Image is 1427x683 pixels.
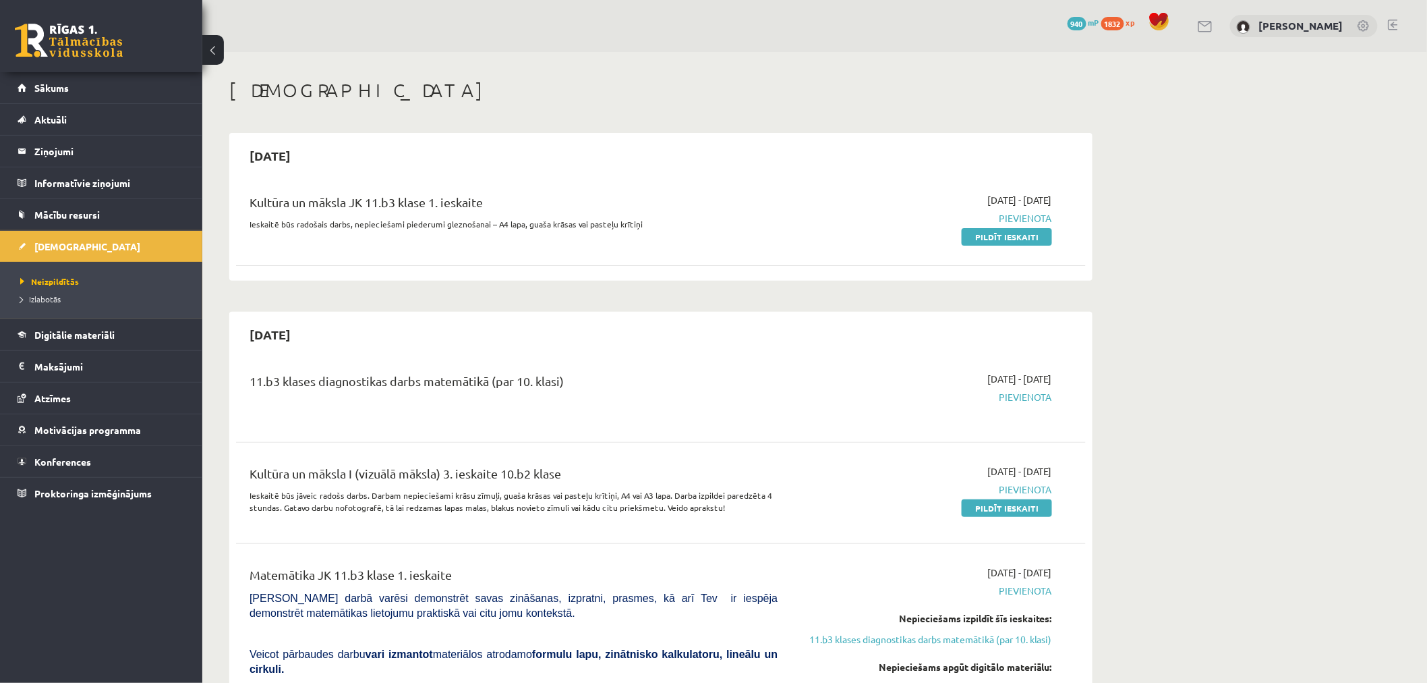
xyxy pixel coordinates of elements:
a: Sākums [18,72,185,103]
a: Mācību resursi [18,199,185,230]
span: [DATE] - [DATE] [987,464,1052,479]
span: Izlabotās [20,294,61,304]
span: [DATE] - [DATE] [987,193,1052,207]
a: Izlabotās [20,293,189,305]
span: Veicot pārbaudes darbu materiālos atrodamo [250,649,778,675]
a: Motivācijas programma [18,414,185,445]
span: [PERSON_NAME] darbā varēsi demonstrēt savas zināšanas, izpratni, prasmes, kā arī Tev ir iespēja d... [250,593,778,619]
span: Pievienota [798,390,1052,404]
p: Ieskaitē būs radošais darbs, nepieciešami piederumi gleznošanai – A4 lapa, guaša krāsas vai paste... [250,218,778,230]
a: Rīgas 1. Tālmācības vidusskola [15,24,123,57]
span: Neizpildītās [20,276,79,287]
span: Atzīmes [34,392,71,404]
span: 940 [1068,17,1086,30]
a: 1832 xp [1101,17,1142,28]
a: Maksājumi [18,351,185,382]
span: Aktuāli [34,113,67,126]
div: Kultūra un māksla I (vizuālā māksla) 3. ieskaite 10.b2 klase [250,464,778,489]
img: Viktorija Plikša [1237,20,1250,34]
a: Aktuāli [18,104,185,135]
span: Konferences [34,456,91,468]
legend: Informatīvie ziņojumi [34,167,185,198]
span: Motivācijas programma [34,424,141,436]
div: Kultūra un māksla JK 11.b3 klase 1. ieskaite [250,193,778,218]
a: Digitālie materiāli [18,319,185,350]
div: Nepieciešams apgūt digitālo materiālu: [798,660,1052,674]
span: Pievienota [798,584,1052,598]
span: 1832 [1101,17,1124,30]
a: [PERSON_NAME] [1259,19,1343,32]
legend: Maksājumi [34,351,185,382]
a: [DEMOGRAPHIC_DATA] [18,231,185,262]
span: [DATE] - [DATE] [987,566,1052,580]
p: Ieskaitē būs jāveic radošs darbs. Darbam nepieciešami krāsu zīmuļi, guaša krāsas vai pasteļu krīt... [250,489,778,514]
span: [DEMOGRAPHIC_DATA] [34,240,140,252]
b: vari izmantot [366,649,433,660]
a: Ziņojumi [18,136,185,167]
span: Digitālie materiāli [34,329,115,341]
span: [DATE] - [DATE] [987,372,1052,386]
span: xp [1126,17,1135,28]
h2: [DATE] [236,140,304,171]
a: 11.b3 klases diagnostikas darbs matemātikā (par 10. klasi) [798,632,1052,647]
a: Konferences [18,446,185,477]
div: 11.b3 klases diagnostikas darbs matemātikā (par 10. klasi) [250,372,778,397]
span: Pievienota [798,483,1052,497]
a: Pildīt ieskaiti [962,499,1052,517]
h2: [DATE] [236,319,304,350]
a: Pildīt ieskaiti [962,228,1052,246]
a: 940 mP [1068,17,1099,28]
span: Proktoringa izmēģinājums [34,487,152,499]
span: Sākums [34,82,69,94]
div: Nepieciešams izpildīt šīs ieskaites: [798,611,1052,626]
span: Pievienota [798,211,1052,225]
a: Neizpildītās [20,275,189,288]
b: formulu lapu, zinātnisko kalkulatoru, lineālu un cirkuli. [250,649,778,675]
a: Informatīvie ziņojumi [18,167,185,198]
span: mP [1088,17,1099,28]
h1: [DEMOGRAPHIC_DATA] [229,79,1093,102]
a: Proktoringa izmēģinājums [18,478,185,509]
a: Atzīmes [18,383,185,414]
legend: Ziņojumi [34,136,185,167]
span: Mācību resursi [34,209,100,221]
div: Matemātika JK 11.b3 klase 1. ieskaite [250,566,778,591]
